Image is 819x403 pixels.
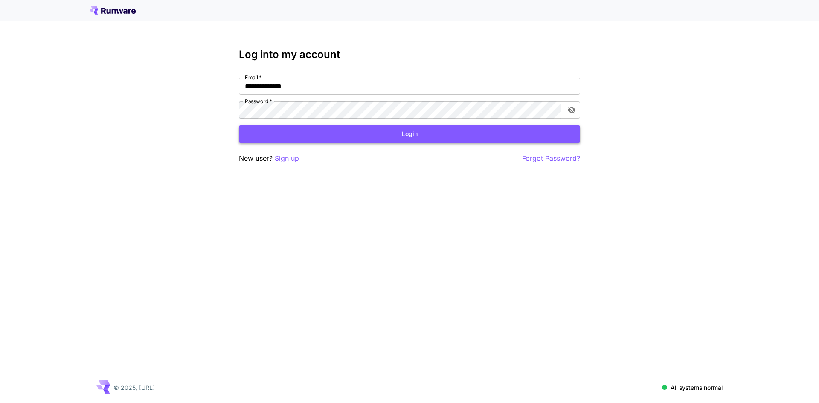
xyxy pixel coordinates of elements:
button: Login [239,125,580,143]
h3: Log into my account [239,49,580,61]
p: New user? [239,153,299,164]
button: toggle password visibility [564,102,579,118]
label: Password [245,98,272,105]
p: © 2025, [URL] [113,383,155,392]
button: Sign up [275,153,299,164]
p: All systems normal [671,383,723,392]
label: Email [245,74,261,81]
button: Forgot Password? [522,153,580,164]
